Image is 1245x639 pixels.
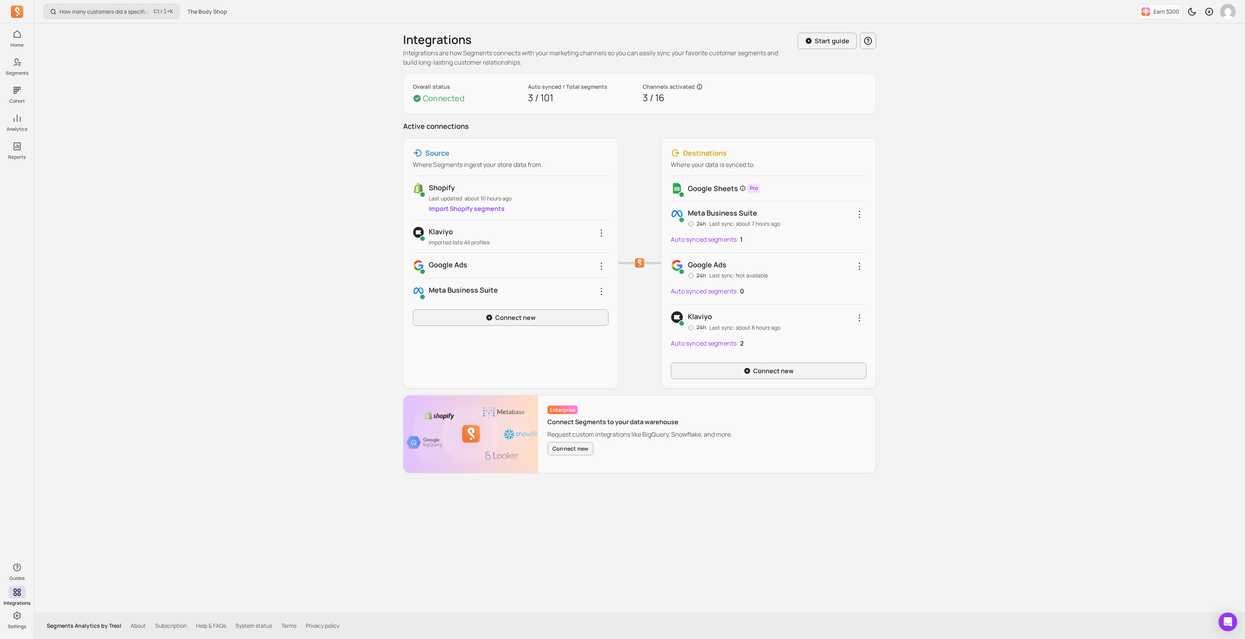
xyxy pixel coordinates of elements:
p: Where Segments ingest your store data from. [413,160,608,169]
p: Auto synced / Total segments [528,83,637,91]
p: Last updated: about 10 hours ago [429,195,608,202]
p: Active connections [403,121,876,132]
p: Imported lists: All profiles [429,239,608,246]
img: Google sheet banner [403,395,538,473]
p: Segments [6,70,28,76]
span: + [154,7,173,16]
p: Last sync: about 8 hours ago [709,324,780,332]
p: Start guide [815,36,849,46]
h1: Integrations [403,33,472,47]
p: 3 / 101 [528,91,637,105]
img: google [413,259,424,272]
img: klaviyo [413,226,424,239]
kbd: Ctrl [154,8,167,16]
p: Cohort [9,98,25,104]
a: Auto synced segments:2 [671,336,743,350]
img: shopify [413,182,424,195]
a: Connect new [671,363,866,379]
img: Facebook [671,207,683,220]
p: Meta business suite [429,284,608,295]
p: Connected [423,93,465,104]
a: Subscription [155,622,187,630]
p: Settings [8,623,26,630]
p: Klaviyo [429,226,608,237]
p: How many customers did a specific discount code generate? [60,8,151,16]
p: 24h [688,220,706,228]
button: Connect new [547,442,593,455]
p: Google Ads [688,259,768,270]
img: gs [671,182,683,195]
p: Guides [9,575,25,581]
p: Auto synced segments: [671,339,738,348]
p: 3 / 16 [643,91,752,105]
button: Guides [9,560,26,583]
button: Earn $200 [1138,4,1183,19]
p: Auto synced segments: [671,286,738,296]
p: Overall status [413,83,522,91]
p: 0 [740,284,744,298]
p: Shopify [429,182,608,193]
button: How many customers did a specific discount code generate?Ctrl+K [44,4,180,19]
div: Open Intercom Messenger [1219,613,1237,631]
p: Google Ads [429,259,608,270]
button: Start guide [798,33,857,49]
a: Import Shopify segments [429,204,505,213]
p: 2 [740,336,743,350]
kbd: K [170,9,173,15]
span: The Body Shop [188,8,227,16]
p: Last sync: Not available [709,272,768,279]
p: Destinations [683,147,727,158]
a: System status [235,622,272,630]
span: Pro [747,184,760,193]
a: Connect new [413,309,608,326]
p: Analytics [7,126,27,132]
p: Connect Segments to your data warehouse [547,417,732,427]
p: Channels activated [643,83,695,91]
a: Privacy policy [306,622,339,630]
p: Google Sheets [688,183,738,194]
a: Auto synced segments:0 [671,284,744,298]
a: Terms [281,622,296,630]
a: About [131,622,146,630]
img: avatar [1220,4,1236,19]
p: Integrations [4,600,30,606]
p: Home [11,42,24,48]
p: Reports [8,154,26,160]
img: Google [671,259,683,272]
span: Enterprise [547,406,578,414]
img: facebook [413,284,424,297]
p: 24h [688,323,706,331]
p: Integrations are how Segments connects with your marketing channels so you can easily sync your f... [403,48,791,67]
p: Segments Analytics by Tresl [47,622,121,630]
button: The Body Shop [183,5,232,19]
a: Auto synced segments:1 [671,232,743,246]
a: Help & FAQs [196,622,226,630]
p: Last sync: about 7 hours ago [709,220,780,228]
button: Toggle dark mode [1184,4,1200,19]
img: Klaviyo [671,311,683,323]
p: Meta business suite [688,207,780,218]
p: 1 [740,232,743,246]
p: Klaviyo [688,311,780,322]
p: Request custom integrations like BigQuery, Snowflake, and more. [547,430,732,439]
p: Earn $200 [1154,8,1179,16]
p: Source [425,147,449,158]
p: 24h [688,272,706,279]
p: Auto synced segments: [671,235,738,244]
p: Where your data is synced to. [671,160,866,169]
